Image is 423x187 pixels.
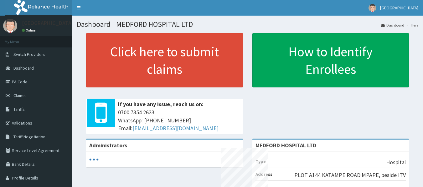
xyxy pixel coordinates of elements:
a: How to Identify Enrollees [252,33,409,87]
b: Administrators [89,142,127,149]
p: PLOT A144 KATAMPE ROAD MPAPE, beside ITV [294,171,406,179]
svg: audio-loading [89,155,99,164]
a: Click here to submit claims [86,33,243,87]
span: 0700 7354 2623 WhatsApp: [PHONE_NUMBER] Email: [118,108,240,132]
h1: Dashboard - MEDFORD HOSPITAL LTD [77,20,418,28]
a: Online [22,28,37,32]
span: Dashboard [13,65,34,71]
img: User Image [3,19,17,33]
img: User Image [369,4,376,12]
span: Tariff Negotiation [13,134,45,140]
p: Hospital [386,158,406,166]
a: [EMAIL_ADDRESS][DOMAIN_NAME] [132,125,219,132]
span: Claims [13,93,26,98]
b: If you have any issue, reach us on: [118,101,204,108]
a: Dashboard [381,22,404,28]
li: Here [405,22,418,28]
p: [GEOGRAPHIC_DATA] [22,20,74,26]
b: Address [255,171,272,177]
span: Tariffs [13,106,25,112]
span: Switch Providers [13,52,45,57]
strong: MEDFORD HOSPITAL LTD [255,142,316,149]
span: [GEOGRAPHIC_DATA] [380,5,418,11]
